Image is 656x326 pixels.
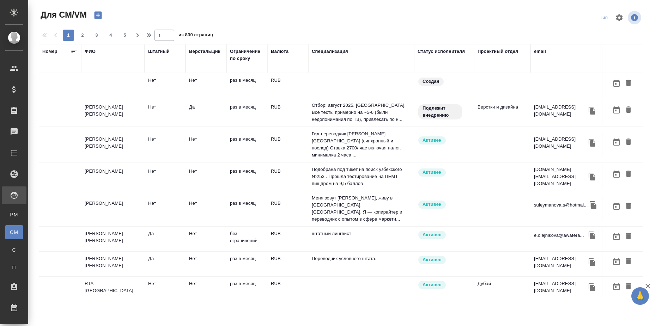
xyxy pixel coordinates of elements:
[534,136,587,150] p: [EMAIL_ADDRESS][DOMAIN_NAME]
[39,9,87,20] span: Для СМ/VM
[85,48,96,55] div: ФИО
[534,166,587,187] p: [DOMAIN_NAME][EMAIL_ADDRESS][DOMAIN_NAME]
[423,169,442,176] p: Активен
[622,168,634,181] button: Удалить
[230,48,264,62] div: Ограничение по сроку
[81,252,145,276] td: [PERSON_NAME] [PERSON_NAME]
[186,73,226,98] td: Нет
[611,168,622,181] button: Открыть календарь загрузки
[186,164,226,189] td: Нет
[418,104,470,120] div: Свежая кровь: на первые 3 заказа по тематике ставь редактора и фиксируй оценки
[226,277,267,301] td: раз в месяц
[534,232,584,239] p: e.olejnikova@awatera...
[534,280,587,294] p: [EMAIL_ADDRESS][DOMAIN_NAME]
[611,255,622,268] button: Открыть календарь загрузки
[622,230,634,243] button: Удалить
[5,208,23,222] a: PM
[90,9,107,21] button: Создать
[189,48,220,55] div: Верстальщик
[145,227,186,251] td: Да
[267,132,308,157] td: RUB
[81,277,145,301] td: RTA [GEOGRAPHIC_DATA]
[611,104,622,117] button: Открыть календарь загрузки
[423,281,442,288] p: Активен
[267,73,308,98] td: RUB
[81,132,145,157] td: [PERSON_NAME] [PERSON_NAME]
[178,31,213,41] span: из 830 страниц
[423,201,442,208] p: Активен
[631,287,649,305] button: 🙏
[611,77,622,90] button: Открыть календарь загрузки
[611,9,628,26] span: Настроить таблицу
[423,78,439,85] p: Создан
[9,246,19,253] span: С
[418,168,470,177] div: Рядовой исполнитель: назначай с учетом рейтинга
[418,200,470,209] div: Рядовой исполнитель: назначай с учетом рейтинга
[81,100,145,125] td: [PERSON_NAME] [PERSON_NAME]
[9,264,19,271] span: П
[611,200,622,213] button: Открыть календарь загрузки
[91,32,102,39] span: 3
[5,243,23,257] a: С
[312,48,348,55] div: Специализация
[81,196,145,221] td: [PERSON_NAME]
[622,104,634,117] button: Удалить
[423,256,442,263] p: Активен
[226,252,267,276] td: раз в месяц
[9,229,19,236] span: CM
[81,164,145,189] td: [PERSON_NAME]
[267,277,308,301] td: RUB
[226,164,267,189] td: раз в месяц
[597,12,611,23] div: split button
[105,32,116,39] span: 4
[418,280,470,290] div: Рядовой исполнитель: назначай с учетом рейтинга
[622,136,634,149] button: Удалить
[145,196,186,221] td: Нет
[145,100,186,125] td: Нет
[312,255,411,262] p: Переводчик условного штата.
[267,252,308,276] td: RUB
[534,202,588,209] p: suleymanova.s@hotmai...
[474,277,530,301] td: Дубай
[226,196,267,221] td: раз в месяц
[186,277,226,301] td: Нет
[611,230,622,243] button: Открыть календарь загрузки
[105,30,116,41] button: 4
[226,73,267,98] td: раз в месяц
[77,30,88,41] button: 2
[312,195,411,223] p: Меня зовут [PERSON_NAME], живу в [GEOGRAPHIC_DATA], [GEOGRAPHIC_DATA]. Я — копирайтер и переводчи...
[611,136,622,149] button: Открыть календарь загрузки
[418,48,465,55] div: Статус исполнителя
[186,252,226,276] td: Нет
[534,104,587,118] p: [EMAIL_ADDRESS][DOMAIN_NAME]
[91,30,102,41] button: 3
[587,257,597,267] button: Скопировать
[145,164,186,189] td: Нет
[267,100,308,125] td: RUB
[312,130,411,159] p: Гид-переводчик [PERSON_NAME] [GEOGRAPHIC_DATA] (синхронный и послед) Ставка 2700/ час включая нал...
[587,105,597,116] button: Скопировать
[226,132,267,157] td: раз в месяц
[186,132,226,157] td: Нет
[423,137,442,144] p: Активен
[81,227,145,251] td: [PERSON_NAME] [PERSON_NAME]
[418,255,470,265] div: Рядовой исполнитель: назначай с учетом рейтинга
[622,255,634,268] button: Удалить
[5,260,23,275] a: П
[267,196,308,221] td: RUB
[186,100,226,125] td: Да
[622,77,634,90] button: Удалить
[312,102,411,123] p: Отбор: август 2025. [GEOGRAPHIC_DATA]. Все тесты примерно на ~5-6 (были недопонимания по ТЗ), при...
[186,227,226,251] td: Нет
[478,48,518,55] div: Проектный отдел
[587,171,597,182] button: Скопировать
[418,136,470,145] div: Рядовой исполнитель: назначай с учетом рейтинга
[145,73,186,98] td: Нет
[145,132,186,157] td: Нет
[77,32,88,39] span: 2
[474,100,530,125] td: Верстки и дизайна
[145,252,186,276] td: Да
[587,137,597,148] button: Скопировать
[588,200,599,210] button: Скопировать
[628,11,643,24] span: Посмотреть информацию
